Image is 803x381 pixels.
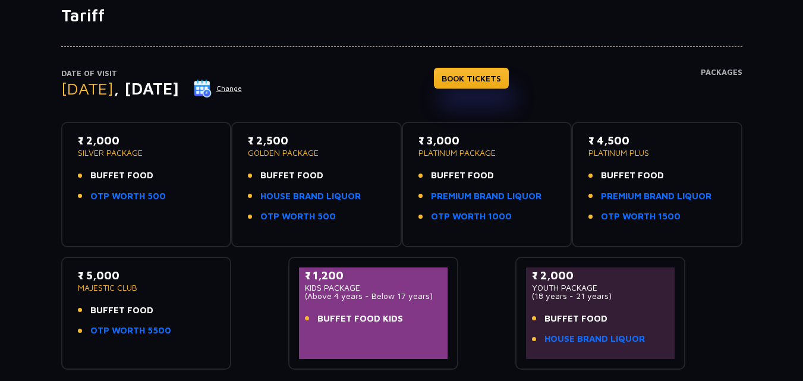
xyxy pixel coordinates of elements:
[588,149,726,157] p: PLATINUM PLUS
[61,5,742,26] h1: Tariff
[601,210,681,223] a: OTP WORTH 1500
[532,267,669,284] p: ₹ 2,000
[78,267,215,284] p: ₹ 5,000
[701,68,742,111] h4: Packages
[114,78,179,98] span: , [DATE]
[588,133,726,149] p: ₹ 4,500
[90,304,153,317] span: BUFFET FOOD
[431,169,494,182] span: BUFFET FOOD
[544,312,607,326] span: BUFFET FOOD
[260,210,336,223] a: OTP WORTH 500
[248,133,385,149] p: ₹ 2,500
[601,169,664,182] span: BUFFET FOOD
[61,78,114,98] span: [DATE]
[305,284,442,292] p: KIDS PACKAGE
[434,68,509,89] a: BOOK TICKETS
[532,284,669,292] p: YOUTH PACKAGE
[601,190,711,203] a: PREMIUM BRAND LIQUOR
[431,210,512,223] a: OTP WORTH 1000
[418,133,556,149] p: ₹ 3,000
[305,267,442,284] p: ₹ 1,200
[193,79,243,98] button: Change
[90,324,171,338] a: OTP WORTH 5500
[418,149,556,157] p: PLATINUM PACKAGE
[90,169,153,182] span: BUFFET FOOD
[305,292,442,300] p: (Above 4 years - Below 17 years)
[78,149,215,157] p: SILVER PACKAGE
[78,284,215,292] p: MAJESTIC CLUB
[544,332,645,346] a: HOUSE BRAND LIQUOR
[260,169,323,182] span: BUFFET FOOD
[532,292,669,300] p: (18 years - 21 years)
[431,190,541,203] a: PREMIUM BRAND LIQUOR
[90,190,166,203] a: OTP WORTH 500
[260,190,361,203] a: HOUSE BRAND LIQUOR
[248,149,385,157] p: GOLDEN PACKAGE
[61,68,243,80] p: Date of Visit
[78,133,215,149] p: ₹ 2,000
[317,312,403,326] span: BUFFET FOOD KIDS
